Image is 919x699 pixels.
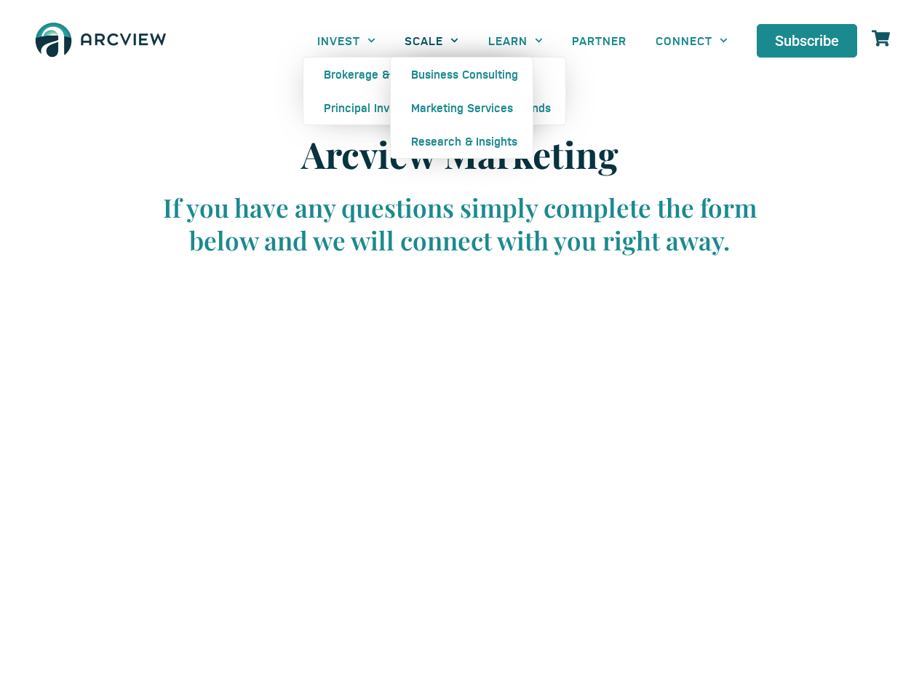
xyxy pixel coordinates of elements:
a: Business Consulting [391,58,533,91]
ul: SCALE [390,57,533,159]
img: The Arcview Group [29,15,172,67]
a: Subscribe [757,24,857,58]
a: INVEST [303,24,390,57]
a: Marketing Services [391,91,533,125]
a: Brokerage & Advisory Services [303,58,565,91]
span: Subscribe [775,33,839,48]
a: Principal Investment Opportunities / Funds [303,91,565,125]
a: CONNECT [641,24,742,57]
a: Research & Insights [391,125,533,158]
a: PARTNER [557,24,641,57]
ul: INVEST [303,57,566,125]
nav: Menu [303,24,742,57]
h2: Arcview Marketing [147,133,773,176]
a: SCALE [390,24,473,57]
a: LEARN [474,24,557,57]
div: If you have any questions simply complete the form below and we will connect with you right away. [147,191,773,257]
